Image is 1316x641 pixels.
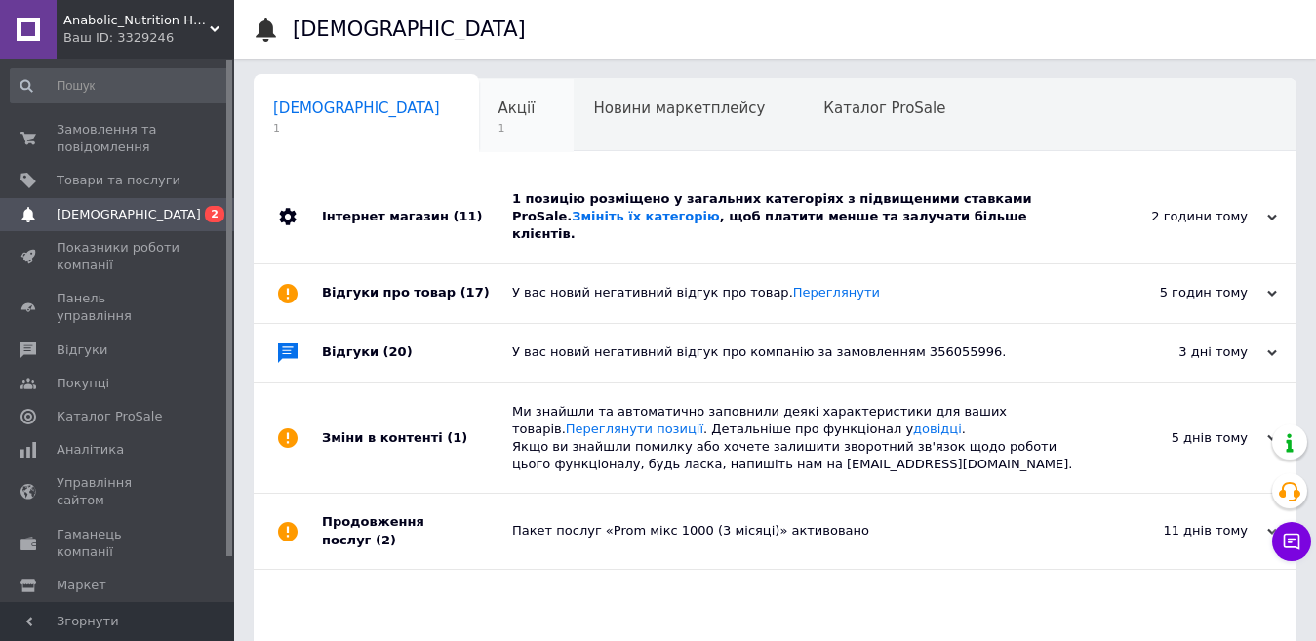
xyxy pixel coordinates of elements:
[566,421,703,436] a: Переглянути позиції
[273,100,440,117] span: [DEMOGRAPHIC_DATA]
[512,343,1082,361] div: У вас новий негативний відгук про компанію за замовленням 356055996.
[322,383,512,494] div: Зміни в контенті
[57,474,180,509] span: Управління сайтом
[1082,208,1277,225] div: 2 години тому
[512,284,1082,301] div: У вас новий негативний відгук про товар.
[57,290,180,325] span: Панель управління
[1082,343,1277,361] div: 3 дні тому
[322,324,512,382] div: Відгуки
[10,68,230,103] input: Пошук
[593,100,765,117] span: Новини маркетплейсу
[322,494,512,568] div: Продовження послуг
[293,18,526,41] h1: [DEMOGRAPHIC_DATA]
[57,239,180,274] span: Показники роботи компанії
[322,264,512,323] div: Відгуки про товар
[498,100,536,117] span: Акції
[498,121,536,136] span: 1
[1082,284,1277,301] div: 5 годин тому
[57,206,201,223] span: [DEMOGRAPHIC_DATA]
[793,285,880,300] a: Переглянути
[572,209,719,223] a: Змініть їх категорію
[63,29,234,47] div: Ваш ID: 3329246
[57,341,107,359] span: Відгуки
[1272,522,1311,561] button: Чат з покупцем
[205,206,224,222] span: 2
[512,190,1082,244] div: 1 позицію розміщено у загальних категоріях з підвищеними ставками ProSale. , щоб платити менше та...
[512,403,1082,474] div: Ми знайшли та автоматично заповнили деякі характеристики для ваших товарів. . Детальніше про функ...
[447,430,467,445] span: (1)
[57,172,180,189] span: Товари та послуги
[57,441,124,459] span: Аналітика
[453,209,482,223] span: (11)
[57,121,180,156] span: Замовлення та повідомлення
[913,421,962,436] a: довідці
[57,408,162,425] span: Каталог ProSale
[823,100,945,117] span: Каталог ProSale
[63,12,210,29] span: Anabolic_Nutrition Найкращий магазин спортивного харчування та вітамінів
[512,522,1082,540] div: Пакет послуг «Prom мікс 1000 (3 місяці)» активовано
[322,171,512,263] div: Інтернет магазин
[57,577,106,594] span: Маркет
[460,285,490,300] span: (17)
[376,533,396,547] span: (2)
[1082,429,1277,447] div: 5 днів тому
[57,526,180,561] span: Гаманець компанії
[1082,522,1277,540] div: 11 днів тому
[383,344,413,359] span: (20)
[273,121,440,136] span: 1
[57,375,109,392] span: Покупці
